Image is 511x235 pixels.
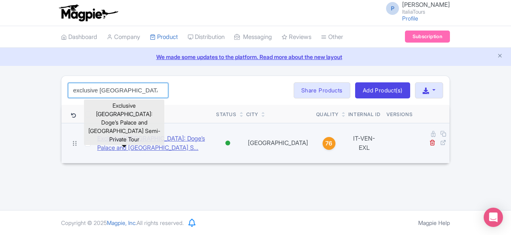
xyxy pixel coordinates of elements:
a: Share Products [294,82,350,98]
a: Add Product(s) [355,82,410,98]
a: Subscription [405,31,450,43]
a: We made some updates to the platform. Read more about the new layout [5,53,506,61]
td: [GEOGRAPHIC_DATA] [243,123,313,163]
div: Open Intercom Messenger [484,208,503,227]
div: Exclusive [GEOGRAPHIC_DATA]: Doge’s Palace and [GEOGRAPHIC_DATA] Semi-Private Tour [84,100,164,145]
span: [PERSON_NAME] [402,1,450,8]
img: logo-ab69f6fb50320c5b225c76a69d11143b.png [57,4,119,22]
div: Active [224,137,232,149]
div: Quality [316,111,339,118]
a: Reviews [282,26,311,48]
div: Status [216,111,237,118]
th: Internal ID [345,105,384,123]
td: IT-VEN-EXL [345,123,384,163]
small: ItaliaTours [402,9,450,14]
a: 76 [316,137,342,150]
a: P [PERSON_NAME] ItaliaTours [381,2,450,14]
input: Search product name, city, or interal id [68,83,168,98]
a: Other [321,26,343,48]
button: Close announcement [497,52,503,61]
div: Copyright © 2025 All rights reserved. [56,219,188,227]
a: Messaging [234,26,272,48]
a: Product [150,26,178,48]
a: Distribution [188,26,225,48]
a: Magpie Help [418,219,450,226]
div: City [246,111,258,118]
th: Versions [383,105,416,123]
span: 76 [325,139,332,148]
a: Profile [402,15,418,22]
a: Company [107,26,140,48]
span: P [386,2,399,15]
a: Dashboard [61,26,97,48]
span: Magpie, Inc. [107,219,137,226]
